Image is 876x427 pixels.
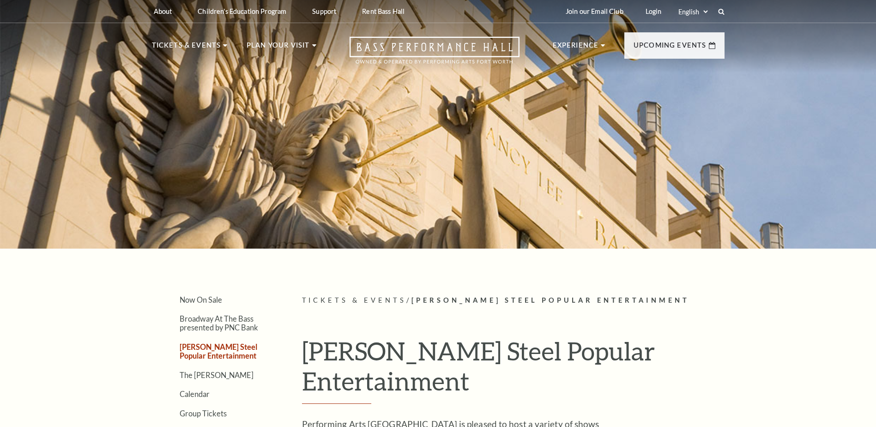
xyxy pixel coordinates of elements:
p: Support [312,7,336,15]
select: Select: [677,7,709,16]
span: Tickets & Events [302,296,407,304]
a: The [PERSON_NAME] [180,371,254,379]
p: / [302,295,725,306]
span: [PERSON_NAME] Steel Popular Entertainment [411,296,689,304]
p: About [154,7,172,15]
a: Now On Sale [180,295,222,304]
h1: [PERSON_NAME] Steel Popular Entertainment [302,336,725,404]
p: Children's Education Program [198,7,286,15]
p: Rent Bass Hall [362,7,405,15]
p: Tickets & Events [152,40,221,56]
a: [PERSON_NAME] Steel Popular Entertainment [180,342,257,360]
p: Plan Your Visit [247,40,310,56]
p: Upcoming Events [634,40,707,56]
p: Experience [553,40,599,56]
a: Broadway At The Bass presented by PNC Bank [180,314,258,332]
a: Calendar [180,390,210,398]
a: Group Tickets [180,409,227,418]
